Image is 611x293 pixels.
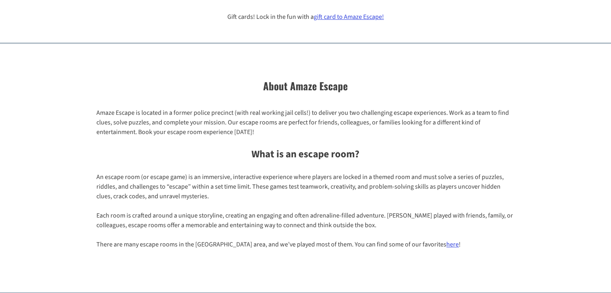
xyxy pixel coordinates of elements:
[31,12,580,22] p: Gift cards! Lock in the fun with a
[96,147,514,162] h3: What is an escape room?
[96,108,514,137] p: Amaze Escape is located in a former police precinct (with real working jail cells!) to deliver yo...
[314,12,384,21] a: gift card to Amaze Escape!
[96,172,514,201] p: An escape room (or escape game) is an immersive, interactive experience where players are locked ...
[446,240,459,249] a: here
[96,240,514,249] p: There are many escape rooms in the [GEOGRAPHIC_DATA] area, and we’ve played most of them. You can...
[96,211,514,230] p: Each room is crafted around a unique storyline, creating an engaging and often adrenaline-filled ...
